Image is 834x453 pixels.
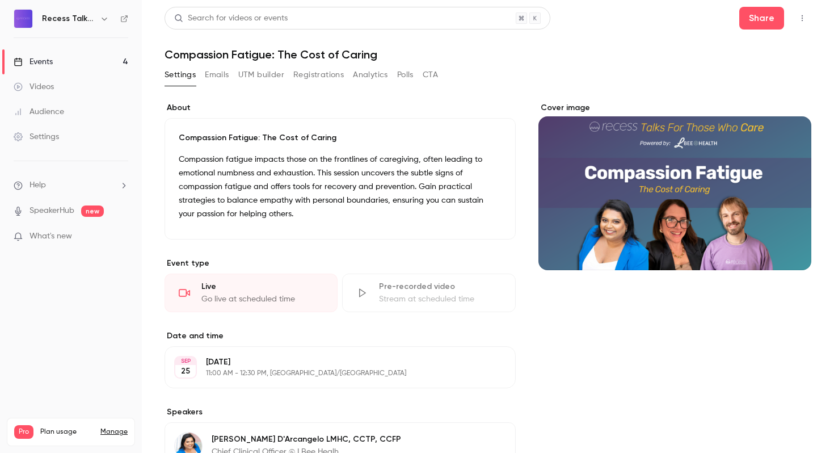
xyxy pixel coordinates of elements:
[353,66,388,84] button: Analytics
[175,357,196,365] div: SEP
[42,13,95,24] h6: Recess Talks For Those Who Care
[293,66,344,84] button: Registrations
[14,81,54,93] div: Videos
[30,179,46,191] span: Help
[538,102,811,114] label: Cover image
[179,153,502,221] p: Compassion fatigue impacts those on the frontlines of caregiving, often leading to emotional numb...
[165,48,811,61] h1: Compassion Fatigue: The Cost of Caring
[30,205,74,217] a: SpeakerHub
[165,330,516,342] label: Date and time
[165,258,516,269] p: Event type
[379,293,501,305] div: Stream at scheduled time
[238,66,284,84] button: UTM builder
[14,425,33,439] span: Pro
[40,427,94,437] span: Plan usage
[201,293,323,305] div: Go live at scheduled time
[115,232,128,242] iframe: Noticeable Trigger
[30,230,72,242] span: What's new
[100,427,128,437] a: Manage
[423,66,438,84] button: CTA
[538,102,811,270] section: Cover image
[165,102,516,114] label: About
[206,369,456,378] p: 11:00 AM - 12:30 PM, [GEOGRAPHIC_DATA]/[GEOGRAPHIC_DATA]
[739,7,784,30] button: Share
[179,132,502,144] p: Compassion Fatigue: The Cost of Caring
[165,66,196,84] button: Settings
[14,106,64,118] div: Audience
[165,406,516,418] label: Speakers
[342,274,515,312] div: Pre-recorded videoStream at scheduled time
[14,10,32,28] img: Recess Talks For Those Who Care
[14,56,53,68] div: Events
[212,434,442,445] p: [PERSON_NAME] D'Arcangelo LMHC, CCTP, CCFP
[181,366,190,377] p: 25
[397,66,414,84] button: Polls
[205,66,229,84] button: Emails
[201,281,323,292] div: Live
[174,12,288,24] div: Search for videos or events
[14,131,59,142] div: Settings
[379,281,501,292] div: Pre-recorded video
[14,179,128,191] li: help-dropdown-opener
[165,274,338,312] div: LiveGo live at scheduled time
[81,205,104,217] span: new
[206,356,456,368] p: [DATE]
